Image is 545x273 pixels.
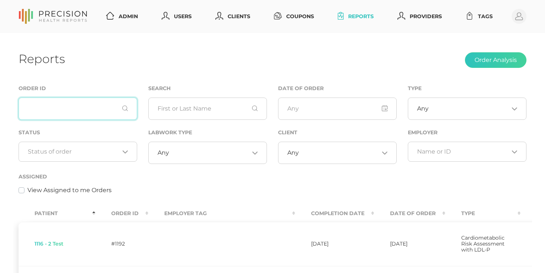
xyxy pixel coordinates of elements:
[19,98,137,120] input: Order ID
[408,98,526,120] div: Search for option
[278,129,297,136] label: Client
[148,85,171,92] label: Search
[28,148,119,155] input: Search for option
[148,98,267,120] input: First or Last Name
[465,52,526,68] button: Order Analysis
[27,186,112,195] label: View Assigned to me Orders
[295,205,374,222] th: Completion Date : activate to sort column ascending
[408,129,437,136] label: Employer
[417,148,509,155] input: Search for option
[278,142,397,164] div: Search for option
[19,85,46,92] label: Order ID
[287,149,299,157] span: Any
[148,129,192,136] label: Labwork Type
[445,205,521,222] th: Type : activate to sort column ascending
[429,105,509,112] input: Search for option
[374,222,445,266] td: [DATE]
[159,10,195,23] a: Users
[463,10,496,23] a: Tags
[19,174,47,180] label: Assigned
[34,240,63,247] span: 1116 - 2 Test
[95,205,148,222] th: Order ID : activate to sort column ascending
[299,149,379,157] input: Search for option
[408,85,422,92] label: Type
[103,10,141,23] a: Admin
[19,52,65,66] h1: Reports
[335,10,377,23] a: Reports
[271,10,317,23] a: Coupons
[417,105,429,112] span: Any
[19,142,137,162] div: Search for option
[95,222,148,266] td: #1192
[148,142,267,164] div: Search for option
[19,205,95,222] th: Patient : activate to sort column descending
[158,149,169,157] span: Any
[169,149,249,157] input: Search for option
[374,205,445,222] th: Date Of Order : activate to sort column ascending
[461,234,505,253] span: Cardiometabolic Risk Assessment with LDL-P
[408,142,526,162] div: Search for option
[148,205,295,222] th: Employer Tag : activate to sort column ascending
[278,85,324,92] label: Date of Order
[394,10,445,23] a: Providers
[278,98,397,120] input: Any
[295,222,374,266] td: [DATE]
[19,129,40,136] label: Status
[212,10,253,23] a: Clients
